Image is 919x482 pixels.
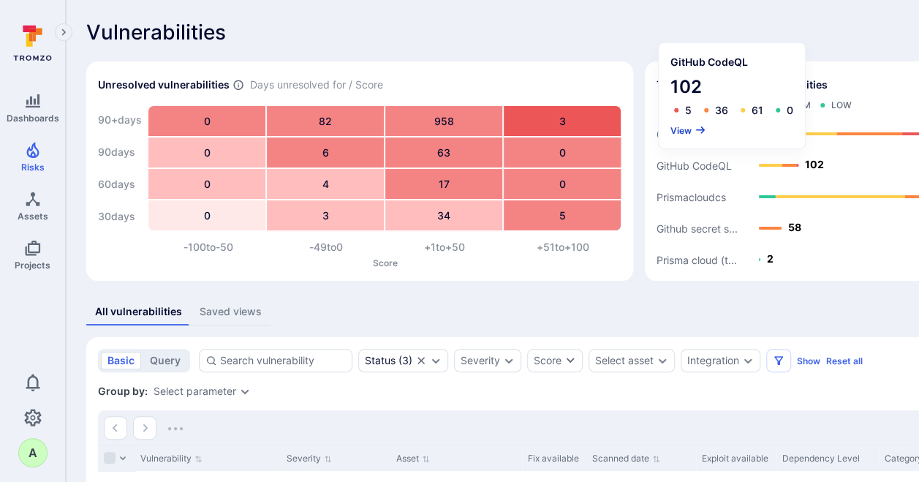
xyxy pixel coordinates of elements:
button: Sort by Severity [287,453,332,464]
div: 36 [715,104,728,116]
div: 3 [267,200,384,230]
button: Reset all [826,355,863,366]
text: Prisma cloud (t... [657,254,737,266]
button: Integration [687,355,739,366]
input: Search vulnerability [220,353,346,368]
h2: Unresolved vulnerabilities [98,78,230,92]
div: 63 [385,138,502,167]
text: GitHub CodeQL [657,159,732,172]
div: 0 [148,200,265,230]
div: grouping parameters [154,385,251,397]
button: Expand dropdown [239,385,251,397]
button: Select parameter [154,385,236,397]
div: 0 [148,138,265,167]
div: 4 [267,169,384,199]
div: -49 to 0 [268,240,386,255]
div: andras.nemes@snowsoftware.com [18,438,48,467]
div: 61 [752,104,763,116]
div: Low [831,99,852,111]
div: 82 [267,106,384,136]
text: Prismacloudcs [657,191,726,203]
button: View [670,124,706,135]
div: 0 [787,104,793,116]
div: 90+ days [98,105,142,135]
div: Dependency Level [782,452,873,465]
text: 2 [767,252,774,265]
button: Status(3) [365,355,412,366]
div: 5 [504,200,621,230]
div: Status [365,355,396,366]
span: Assets [18,211,48,222]
div: 5 [685,104,692,116]
text: 58 [788,221,801,233]
span: Number of vulnerabilities in status ‘Open’ ‘Triaged’ and ‘In process’ divided by score and scanne... [232,78,244,93]
div: Saved views [200,304,262,319]
button: Sort by Vulnerability [140,453,203,464]
div: ( 3 ) [365,355,412,366]
button: Expand dropdown [430,355,442,366]
button: query [143,352,187,369]
button: Go to the previous page [104,416,127,440]
span: Vulnerabilities [86,20,226,44]
button: Sort by Asset [396,453,430,464]
div: Score [534,353,561,368]
div: 958 [385,106,502,136]
div: 6 [267,138,384,167]
button: Expand navigation menu [55,23,72,41]
span: GitHub CodeQL [670,54,793,69]
text: Github secret s... [657,222,738,235]
div: Fix available [528,452,580,465]
button: Clear selection [415,355,427,366]
button: Show [797,355,820,366]
i: Expand navigation menu [58,26,69,39]
div: 34 [385,200,502,230]
div: +51 to +100 [504,240,622,255]
span: Risks [21,162,45,173]
div: 30 days [98,202,142,231]
div: 0 [148,106,265,136]
button: Expand dropdown [742,355,754,366]
span: Select all rows [104,452,116,464]
button: Select asset [595,355,654,366]
div: 17 [385,169,502,199]
div: 0 [148,169,265,199]
button: Severity [461,355,500,366]
button: Expand dropdown [657,355,668,366]
div: 0 [504,138,621,167]
div: All vulnerabilities [95,304,182,319]
button: basic [101,352,141,369]
div: 90 days [98,138,142,167]
img: Loading... [168,427,183,430]
div: 60 days [98,170,142,199]
span: Days unresolved for / Score [250,78,383,93]
div: 0 [504,169,621,199]
div: Exploit available [702,452,771,465]
button: Expand dropdown [503,355,515,366]
span: Group by: [98,384,148,399]
div: -100 to -50 [149,240,268,255]
span: Dashboards [7,113,59,124]
span: Projects [15,260,50,271]
div: 3 [504,106,621,136]
button: A [18,438,48,467]
p: Score [149,257,621,268]
button: Filters [766,349,791,372]
button: Go to the next page [133,416,156,440]
button: Score [527,349,583,372]
text: 102 [805,158,824,170]
div: +1 to +50 [385,240,504,255]
button: Sort by Scanned date [592,453,660,464]
span: 102 [670,75,793,98]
